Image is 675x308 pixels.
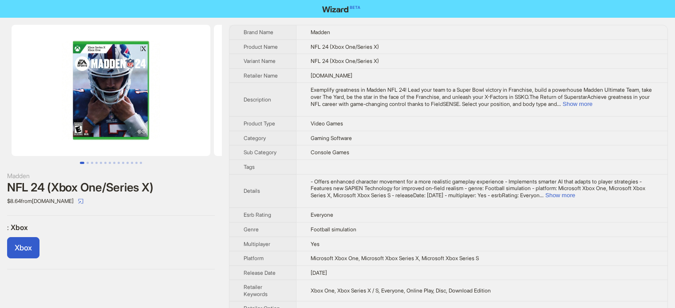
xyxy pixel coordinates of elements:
button: Go to slide 4 [95,162,98,164]
button: Go to slide 11 [126,162,129,164]
div: Madden [7,171,215,181]
div: NFL 24 (Xbox One/Series X) [7,181,215,194]
button: Go to slide 10 [122,162,124,164]
span: Console Games [311,149,349,156]
span: Variant Name [244,58,276,64]
button: Go to slide 6 [104,162,107,164]
label: available [7,237,39,258]
button: Go to slide 3 [91,162,93,164]
span: Microsoft Xbox One, Microsoft Xbox Series X, Microsoft Xbox Series S [311,255,479,261]
span: Yes [311,241,320,247]
span: Gaming Software [311,135,352,141]
button: Go to slide 7 [109,162,111,164]
div: $8.64 from [DOMAIN_NAME] [7,194,215,208]
span: Retailer Keywords [244,284,268,297]
span: Category [244,135,266,141]
span: Platform [244,255,264,261]
span: [DATE] [311,269,327,276]
span: Product Type [244,120,275,127]
span: Details [244,187,260,194]
span: Madden [311,29,330,35]
span: ... [540,192,544,199]
span: select [78,199,83,204]
span: Description [244,96,271,103]
span: Genre [244,226,259,233]
button: Go to slide 14 [140,162,142,164]
button: Go to slide 5 [100,162,102,164]
span: Multiplayer [244,241,270,247]
img: NFL 24 (Xbox One/Series X) NFL 24 (Xbox One/Series X) image 2 [214,25,413,156]
button: Go to slide 12 [131,162,133,164]
img: NFL 24 (Xbox One/Series X) NFL 24 (Xbox One/Series X) image 1 [12,25,210,156]
span: - Offers enhanced character movement for a more realistic gameplay experience - Implements smarte... [311,178,645,199]
div: - Offers enhanced character movement for a more realistic gameplay experience - Implements smarte... [311,178,653,199]
span: Xbox [15,243,32,252]
span: Football simulation [311,226,356,233]
div: Exemplify greatness in Madden NFL 24! Lead your team to a Super Bowl victory in Franchise, build ... [311,86,653,107]
span: Everyone [311,211,333,218]
span: [DOMAIN_NAME] [311,72,352,79]
span: Release Date [244,269,276,276]
span: Esrb Rating [244,211,271,218]
span: Xbox One, Xbox Series X / S, Everyone, Online Play, Disc, Download Edition [311,287,491,294]
button: Go to slide 13 [135,162,138,164]
span: Xbox [11,223,28,232]
span: NFL 24 (Xbox One/Series X) [311,58,379,64]
span: Product Name [244,43,278,50]
span: ... [557,101,561,107]
button: Go to slide 1 [80,162,84,164]
span: Sub Category [244,149,276,156]
button: Go to slide 9 [118,162,120,164]
button: Go to slide 2 [87,162,89,164]
span: Exemplify greatness in Madden NFL 24! Lead your team to a Super Bowl victory in Franchise, build ... [311,86,652,107]
button: Expand [545,192,575,199]
span: Tags [244,164,255,170]
span: Retailer Name [244,72,278,79]
span: : [7,223,11,232]
span: Video Games [311,120,343,127]
button: Go to slide 8 [113,162,115,164]
span: NFL 24 (Xbox One/Series X) [311,43,379,50]
span: Brand Name [244,29,273,35]
button: Expand [563,101,592,107]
